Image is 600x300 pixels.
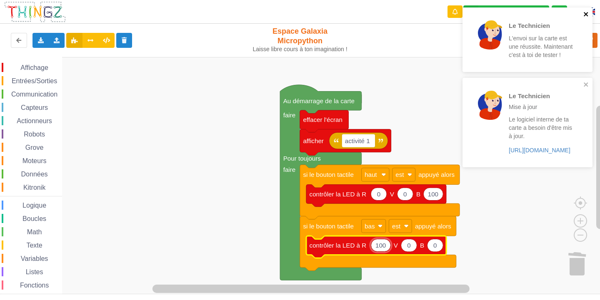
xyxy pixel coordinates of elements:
[303,116,342,123] text: effacer l'écran
[21,202,47,209] span: Logique
[509,92,574,100] p: Le Technicien
[24,144,45,151] span: Grove
[433,242,437,249] text: 0
[20,255,50,262] span: Variables
[390,191,395,198] text: V
[26,228,43,236] span: Math
[395,171,404,178] text: est
[283,166,296,173] text: faire
[15,117,53,124] span: Actionneurs
[20,171,49,178] span: Données
[407,242,410,249] text: 0
[20,104,49,111] span: Capteurs
[420,242,424,249] text: B
[22,131,46,138] span: Robots
[509,21,574,30] p: Le Technicien
[418,171,455,178] text: appuyé alors
[509,115,574,140] p: Le logiciel interne de ta carte a besoin d'être mis à jour.
[583,81,589,89] button: close
[403,191,407,198] text: 0
[283,97,355,104] text: Au démarrage de la carte
[25,242,43,249] span: Texte
[249,27,351,53] div: Espace Galaxia Micropython
[365,171,377,178] text: haut
[365,223,375,230] text: bas
[509,103,574,111] p: Mise à jour
[428,191,438,198] text: 100
[249,46,351,53] div: Laisse libre cours à ton imagination !
[21,157,48,164] span: Moteurs
[21,215,47,222] span: Boucles
[19,282,50,289] span: Fonctions
[10,91,59,98] span: Communication
[509,147,570,154] a: [URL][DOMAIN_NAME]
[303,171,353,178] text: si le bouton tactile
[22,184,47,191] span: Kitronik
[283,112,296,119] text: faire
[392,223,401,230] text: est
[19,64,49,71] span: Affichage
[283,155,321,162] text: Pour toujours
[4,1,66,23] img: thingz_logo.png
[377,191,380,198] text: 0
[583,11,589,19] button: close
[509,34,574,59] p: L'envoi sur la carte est une réussite. Maintenant c'est à toi de tester !
[25,268,45,275] span: Listes
[303,223,353,230] text: si le bouton tactile
[310,191,367,198] text: contrôler la LED à R
[345,137,370,144] text: activité 1
[415,223,451,230] text: appuyé alors
[416,191,420,198] text: B
[394,242,398,249] text: V
[303,137,323,144] text: afficher
[310,242,367,249] text: contrôler la LED à R
[10,77,58,84] span: Entrées/Sorties
[463,5,549,18] div: Ta base fonctionne bien !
